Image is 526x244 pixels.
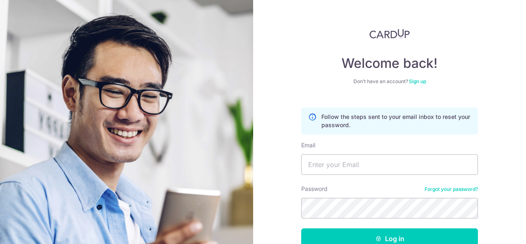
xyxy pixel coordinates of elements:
[301,78,478,85] div: Don’t have an account?
[321,113,471,129] p: Follow the steps sent to your email inbox to reset your password.
[301,154,478,175] input: Enter your Email
[409,78,426,84] a: Sign up
[301,141,315,149] label: Email
[301,185,328,193] label: Password
[424,186,478,193] a: Forgot your password?
[301,55,478,72] h4: Welcome back!
[369,29,410,39] img: CardUp Logo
